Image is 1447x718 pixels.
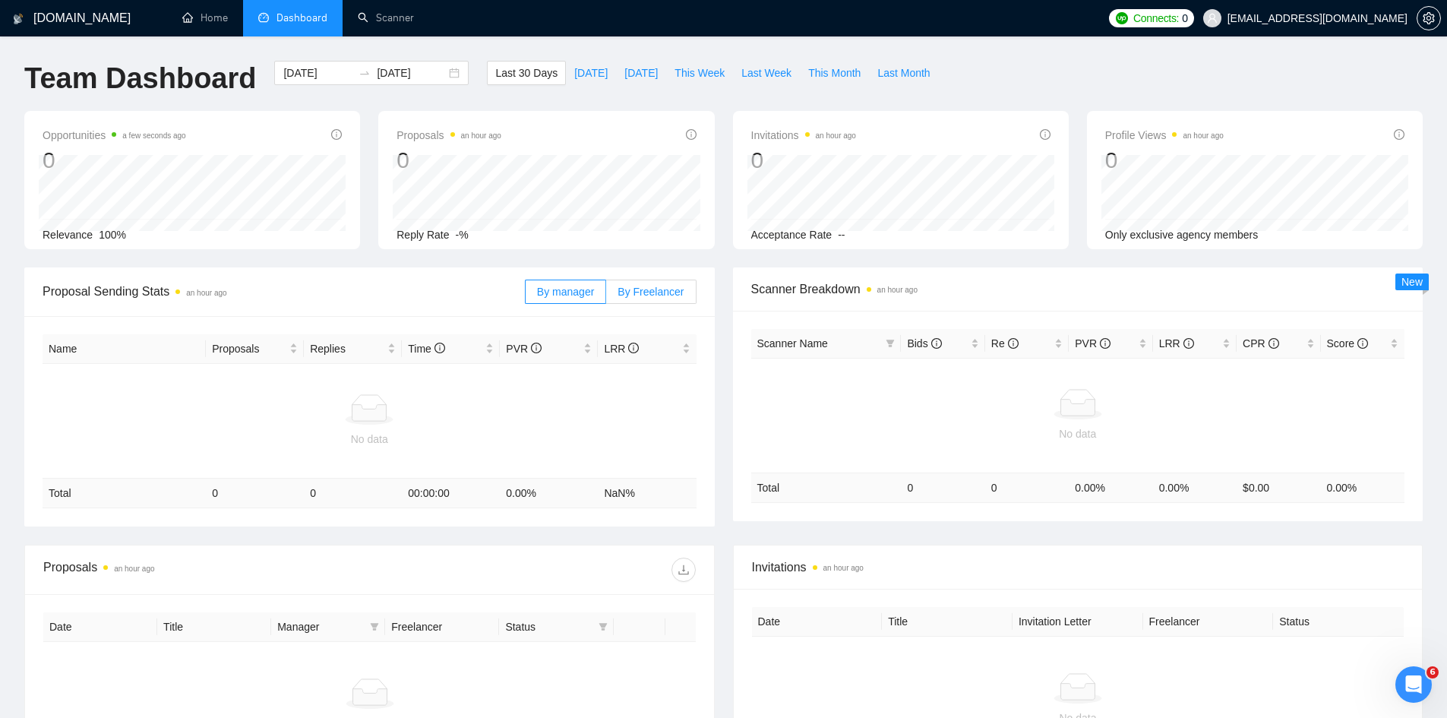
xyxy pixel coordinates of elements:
iframe: Intercom live chat [1395,666,1432,703]
span: filter [370,622,379,631]
td: 0.00 % [1153,473,1237,502]
span: info-circle [931,338,942,349]
time: an hour ago [114,565,154,573]
th: Title [882,607,1013,637]
span: filter [883,332,898,355]
span: dashboard [258,12,269,23]
img: upwork-logo.png [1116,12,1128,24]
th: Freelancer [1143,607,1274,637]
td: 0 [985,473,1069,502]
span: Proposals [212,340,286,357]
button: download [671,558,696,582]
span: -- [838,229,845,241]
span: info-circle [1040,129,1050,140]
span: New [1401,276,1423,288]
span: filter [599,622,608,631]
span: Re [991,337,1019,350]
span: Last Month [877,65,930,81]
button: This Week [666,61,733,85]
div: No data [757,425,1399,442]
td: $ 0.00 [1237,473,1320,502]
span: info-circle [628,343,639,353]
th: Freelancer [385,612,499,642]
button: setting [1417,6,1441,30]
span: filter [596,615,611,638]
span: info-circle [1008,338,1019,349]
span: Reply Rate [397,229,449,241]
div: Proposals [43,558,369,582]
span: info-circle [1100,338,1111,349]
span: This Week [675,65,725,81]
span: Replies [310,340,384,357]
button: Last Month [869,61,938,85]
th: Name [43,334,206,364]
span: Invitations [752,558,1404,577]
span: By Freelancer [618,286,684,298]
span: to [359,67,371,79]
a: searchScanner [358,11,414,24]
span: Last 30 Days [495,65,558,81]
span: download [672,564,695,576]
td: 0.00 % [1069,473,1152,502]
td: 0 [206,479,304,508]
span: 6 [1426,666,1439,678]
span: Profile Views [1105,126,1224,144]
th: Title [157,612,271,642]
span: -% [456,229,469,241]
span: info-circle [1394,129,1404,140]
th: Date [752,607,883,637]
button: Last Week [733,61,800,85]
span: By manager [537,286,594,298]
th: Proposals [206,334,304,364]
input: Start date [283,65,352,81]
td: 0 [901,473,984,502]
span: PVR [506,343,542,355]
time: an hour ago [823,564,864,572]
td: 0 [304,479,402,508]
a: setting [1417,12,1441,24]
td: 00:00:00 [402,479,500,508]
span: info-circle [1268,338,1279,349]
span: [DATE] [624,65,658,81]
span: Last Week [741,65,791,81]
span: Invitations [751,126,856,144]
span: Relevance [43,229,93,241]
button: [DATE] [566,61,616,85]
span: info-circle [331,129,342,140]
span: Connects: [1133,10,1179,27]
time: an hour ago [877,286,918,294]
div: 0 [751,146,856,175]
span: LRR [1159,337,1194,350]
input: End date [377,65,446,81]
span: Bids [907,337,941,350]
span: Only exclusive agency members [1105,229,1259,241]
span: LRR [604,343,639,355]
span: Scanner Breakdown [751,280,1405,299]
a: homeHome [182,11,228,24]
th: Manager [271,612,385,642]
span: [DATE] [574,65,608,81]
div: 0 [43,146,186,175]
time: an hour ago [1183,131,1223,140]
span: Manager [277,618,364,635]
span: info-circle [531,343,542,353]
time: an hour ago [461,131,501,140]
div: 0 [1105,146,1224,175]
span: Time [408,343,444,355]
span: Proposals [397,126,501,144]
span: CPR [1243,337,1278,350]
div: 0 [397,146,501,175]
span: PVR [1075,337,1111,350]
span: 0 [1182,10,1188,27]
img: logo [13,7,24,31]
span: user [1207,13,1218,24]
span: swap-right [359,67,371,79]
span: 100% [99,229,126,241]
td: Total [751,473,902,502]
th: Replies [304,334,402,364]
span: Scanner Name [757,337,828,350]
button: [DATE] [616,61,666,85]
td: Total [43,479,206,508]
time: an hour ago [186,289,226,297]
time: a few seconds ago [122,131,185,140]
